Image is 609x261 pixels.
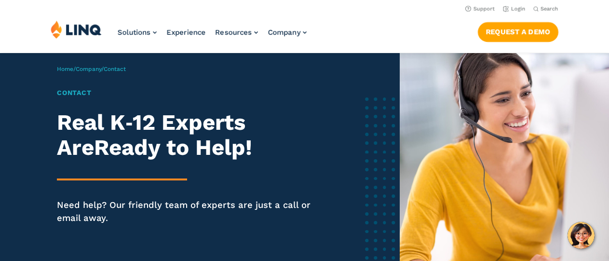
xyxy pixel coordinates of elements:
[533,5,558,13] button: Open Search Bar
[104,66,126,72] span: Contact
[568,222,595,249] button: Hello, have a question? Let’s chat.
[76,66,101,72] a: Company
[465,6,495,12] a: Support
[166,28,205,37] a: Experience
[94,135,252,160] strong: Ready to Help!
[215,28,252,37] span: Resources
[117,28,150,37] span: Solutions
[268,28,307,37] a: Company
[541,6,558,12] span: Search
[478,20,558,41] nav: Button Navigation
[478,22,558,41] a: Request a Demo
[57,110,327,161] h2: Real K‑12 Experts Are
[57,199,327,224] p: Need help? Our friendly team of experts are just a call or email away.
[51,20,102,39] img: LINQ | K‑12 Software
[503,6,526,12] a: Login
[57,66,73,72] a: Home
[117,20,307,52] nav: Primary Navigation
[117,28,157,37] a: Solutions
[57,66,126,72] span: / /
[268,28,300,37] span: Company
[57,88,327,98] h1: Contact
[215,28,258,37] a: Resources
